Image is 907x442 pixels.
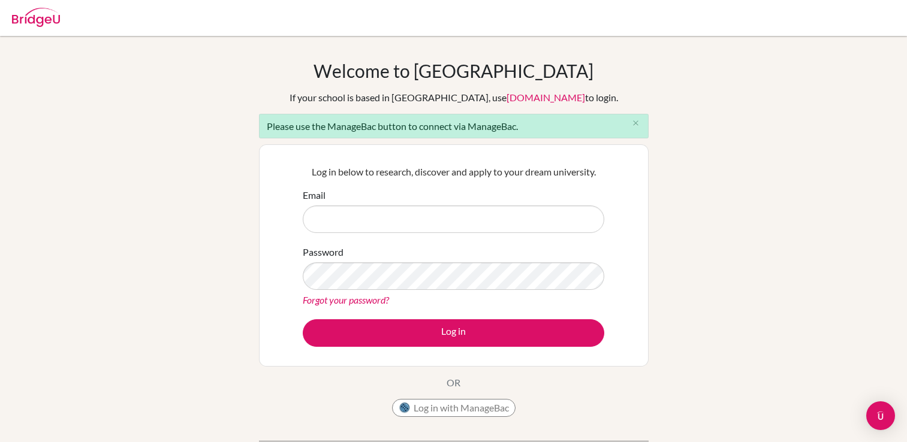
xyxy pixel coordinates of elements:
p: OR [447,376,460,390]
img: Bridge-U [12,8,60,27]
label: Email [303,188,326,202]
a: Forgot your password? [303,294,389,305]
p: Log in below to research, discover and apply to your dream university. [303,165,604,179]
button: Log in with ManageBac [392,399,516,417]
button: Close [624,114,648,132]
i: close [631,119,640,128]
a: [DOMAIN_NAME] [507,92,585,103]
div: If your school is based in [GEOGRAPHIC_DATA], use to login. [290,90,618,105]
div: Please use the ManageBac button to connect via ManageBac. [259,114,649,138]
div: Open Intercom Messenger [866,401,895,430]
button: Log in [303,319,604,347]
h1: Welcome to [GEOGRAPHIC_DATA] [314,60,593,81]
label: Password [303,245,343,259]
